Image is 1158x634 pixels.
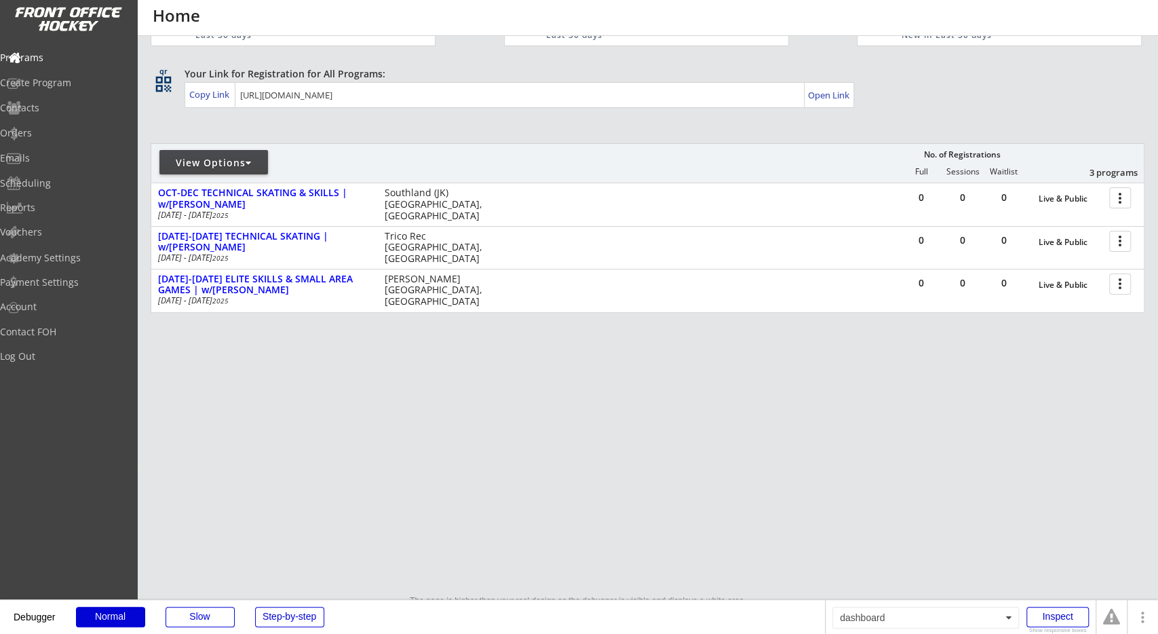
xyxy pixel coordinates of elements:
[1039,194,1102,204] div: Live & Public
[984,193,1024,202] div: 0
[942,193,983,202] div: 0
[1026,628,1089,633] div: Show responsive boxes
[1026,607,1089,627] div: Inspect
[185,67,1102,81] div: Your Link for Registration for All Programs:
[159,156,268,170] div: View Options
[902,167,942,176] div: Full
[942,278,983,288] div: 0
[1109,231,1131,252] button: more_vert
[155,67,171,76] div: qr
[255,607,324,627] div: Step-by-step
[158,231,370,254] div: [DATE]-[DATE] TECHNICAL SKATING | w/[PERSON_NAME]
[901,193,942,202] div: 0
[14,600,56,622] div: Debugger
[984,236,1024,245] div: 0
[921,150,1005,160] div: No. of Registrations
[76,607,145,627] div: Normal
[943,167,984,176] div: Sessions
[808,90,851,101] div: Open Link
[158,274,370,297] div: [DATE]-[DATE] ELITE SKILLS & SMALL AREA GAMES | w/[PERSON_NAME]
[901,236,942,245] div: 0
[1039,238,1102,247] div: Live & Public
[212,253,229,263] em: 2025
[384,274,490,307] div: [PERSON_NAME] [GEOGRAPHIC_DATA], [GEOGRAPHIC_DATA]
[1109,274,1131,295] button: more_vert
[158,297,366,305] div: [DATE] - [DATE]
[153,74,174,94] button: qr_code
[166,607,235,627] div: Slow
[212,296,229,305] em: 2025
[212,210,229,220] em: 2025
[808,86,851,105] a: Open Link
[1039,280,1102,290] div: Live & Public
[901,278,942,288] div: 0
[832,607,1019,629] div: dashboard
[384,231,490,265] div: Trico Rec [GEOGRAPHIC_DATA], [GEOGRAPHIC_DATA]
[1067,166,1138,179] div: 3 programs
[984,167,1024,176] div: Waitlist
[1109,187,1131,208] button: more_vert
[158,211,366,219] div: [DATE] - [DATE]
[158,187,370,210] div: OCT-DEC TECHNICAL SKATING & SKILLS | w/[PERSON_NAME]
[158,254,366,262] div: [DATE] - [DATE]
[384,187,490,221] div: Southland (JK) [GEOGRAPHIC_DATA], [GEOGRAPHIC_DATA]
[942,236,983,245] div: 0
[189,88,232,100] div: Copy Link
[984,278,1024,288] div: 0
